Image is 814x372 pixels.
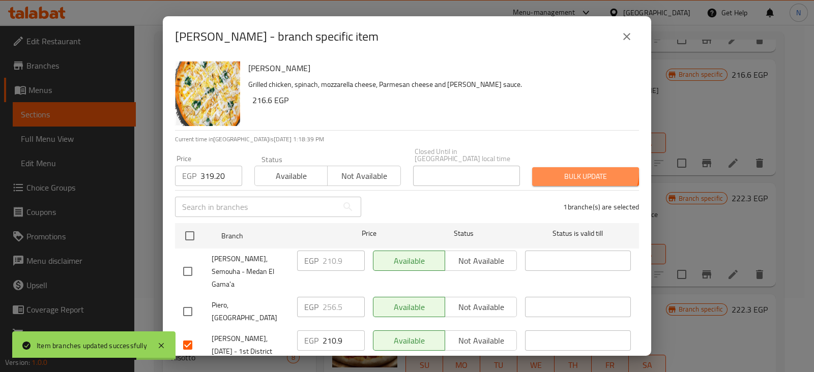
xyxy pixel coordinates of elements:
[254,166,328,186] button: Available
[377,333,441,348] span: Available
[327,166,400,186] button: Not available
[332,169,396,183] span: Not available
[411,227,517,240] span: Status
[525,227,631,240] span: Status is valid till
[323,297,365,317] input: Please enter price
[304,255,318,267] p: EGP
[615,24,639,49] button: close
[212,332,289,358] span: [PERSON_NAME], [DATE] - 1st District
[373,330,445,351] button: Available
[252,93,631,107] h6: 216.6 EGP
[175,61,240,126] img: Polo Alfredo Pizza
[304,334,318,347] p: EGP
[200,166,242,186] input: Please enter price
[335,227,403,240] span: Price
[304,301,318,313] p: EGP
[248,61,631,75] h6: [PERSON_NAME]
[532,167,639,186] button: Bulk update
[221,230,327,242] span: Branch
[323,330,365,351] input: Please enter price
[175,197,338,217] input: Search in branches
[563,202,639,212] p: 1 branche(s) are selected
[449,333,513,348] span: Not available
[212,253,289,291] span: [PERSON_NAME], Semouha - Medan El Gama'a
[175,28,379,45] h2: [PERSON_NAME] - branch specific item
[182,170,196,182] p: EGP
[259,169,324,183] span: Available
[323,251,365,271] input: Please enter price
[37,340,147,351] div: Item branches updated successfully
[248,78,631,91] p: Grilled chicken, spinach, mozzarella cheese, Parmesan cheese and [PERSON_NAME] sauce.
[175,135,639,144] p: Current time in [GEOGRAPHIC_DATA] is [DATE] 1:18:39 PM
[540,170,631,183] span: Bulk update
[212,299,289,324] span: Piero, [GEOGRAPHIC_DATA]
[445,330,517,351] button: Not available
